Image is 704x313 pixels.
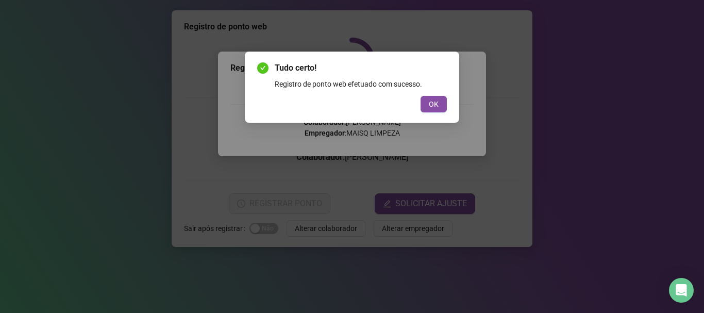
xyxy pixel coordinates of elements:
button: OK [421,96,447,112]
div: Open Intercom Messenger [669,278,694,303]
span: OK [429,98,439,110]
span: check-circle [257,62,269,74]
span: Tudo certo! [275,62,447,74]
div: Registro de ponto web efetuado com sucesso. [275,78,447,90]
